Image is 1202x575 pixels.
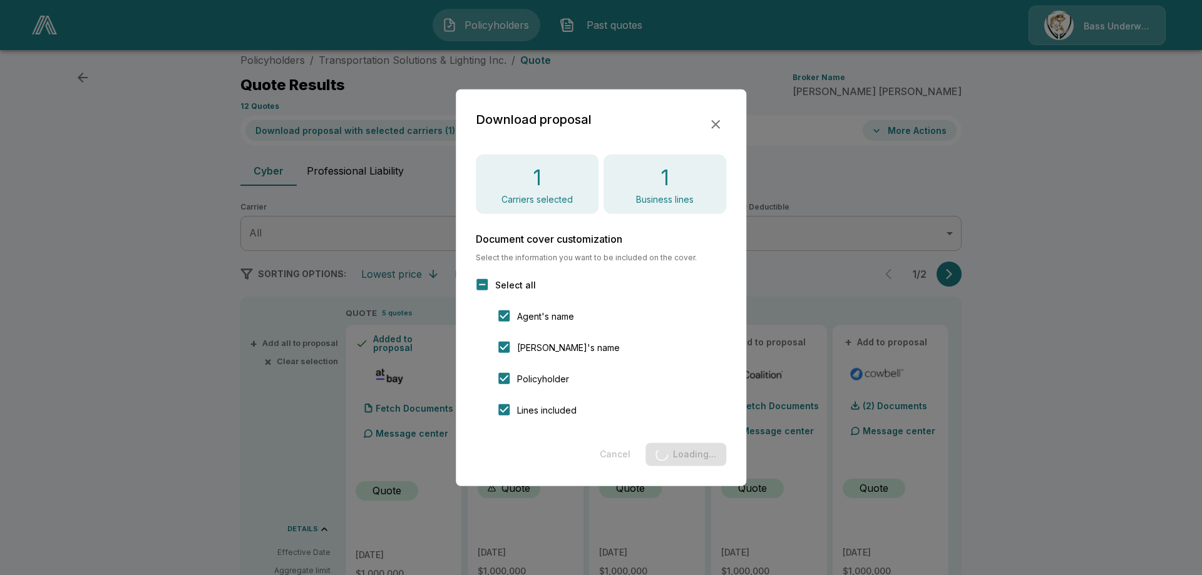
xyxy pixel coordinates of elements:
[495,278,536,292] span: Select all
[476,109,592,129] h2: Download proposal
[517,404,577,417] span: Lines included
[517,310,574,323] span: Agent's name
[476,254,726,262] span: Select the information you want to be included on the cover.
[501,195,573,204] p: Carriers selected
[517,341,620,354] span: [PERSON_NAME]'s name
[636,195,694,204] p: Business lines
[660,164,669,190] h4: 1
[533,164,542,190] h4: 1
[517,372,569,385] span: Policyholder
[476,234,726,244] h6: Document cover customization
